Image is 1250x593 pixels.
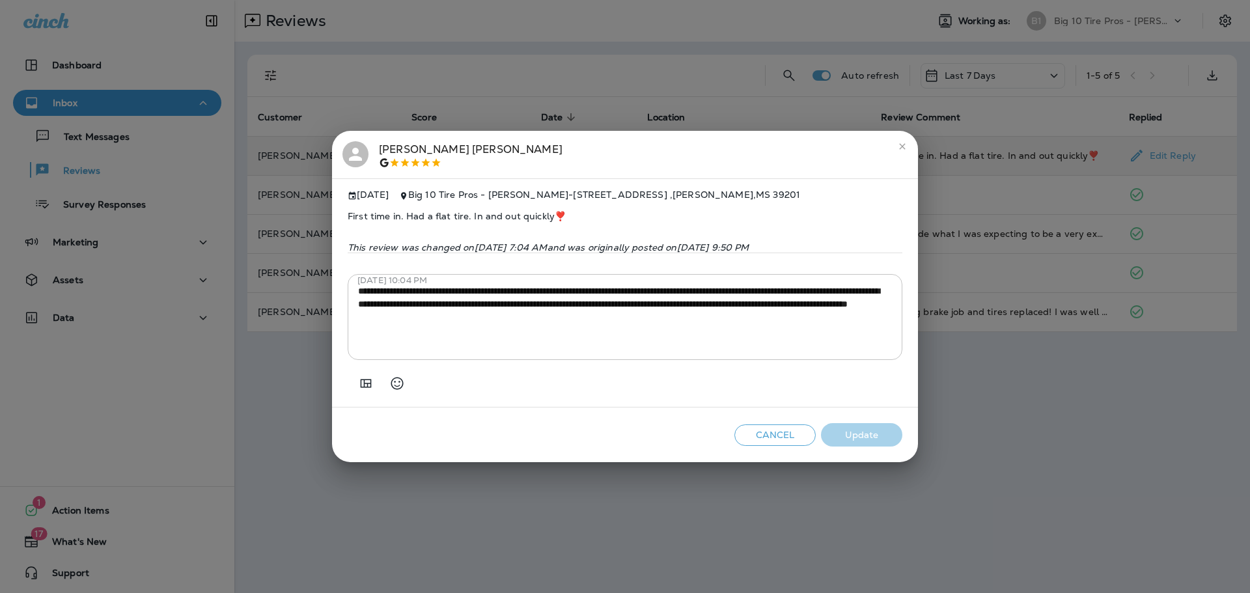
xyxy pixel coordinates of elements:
[348,189,389,200] span: [DATE]
[379,141,562,169] div: [PERSON_NAME] [PERSON_NAME]
[384,370,410,396] button: Select an emoji
[734,424,816,446] button: Cancel
[548,241,749,253] span: and was originally posted on [DATE] 9:50 PM
[348,242,902,253] p: This review was changed on [DATE] 7:04 AM
[353,370,379,396] button: Add in a premade template
[348,200,902,232] span: First time in. Had a flat tire. In and out quickly❣️
[408,189,800,200] span: Big 10 Tire Pros - [PERSON_NAME] - [STREET_ADDRESS] , [PERSON_NAME] , MS 39201
[892,136,913,157] button: close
